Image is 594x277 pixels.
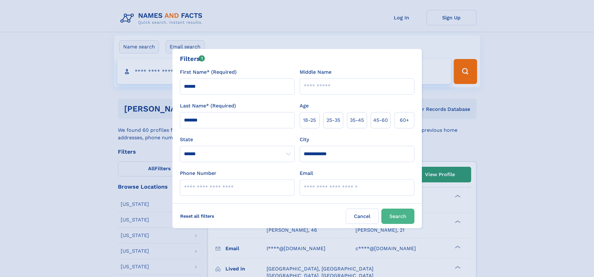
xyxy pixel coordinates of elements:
label: Age [300,102,309,110]
button: Search [381,209,414,224]
label: Reset all filters [176,209,218,224]
label: Phone Number [180,170,216,177]
span: 18‑25 [303,116,316,124]
label: Last Name* (Required) [180,102,236,110]
span: 25‑35 [326,116,340,124]
label: First Name* (Required) [180,68,237,76]
label: Email [300,170,313,177]
span: 45‑60 [373,116,388,124]
span: 35‑45 [350,116,364,124]
label: State [180,136,295,143]
label: Middle Name [300,68,331,76]
span: 60+ [400,116,409,124]
div: Filters [180,54,205,63]
label: City [300,136,309,143]
label: Cancel [346,209,379,224]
